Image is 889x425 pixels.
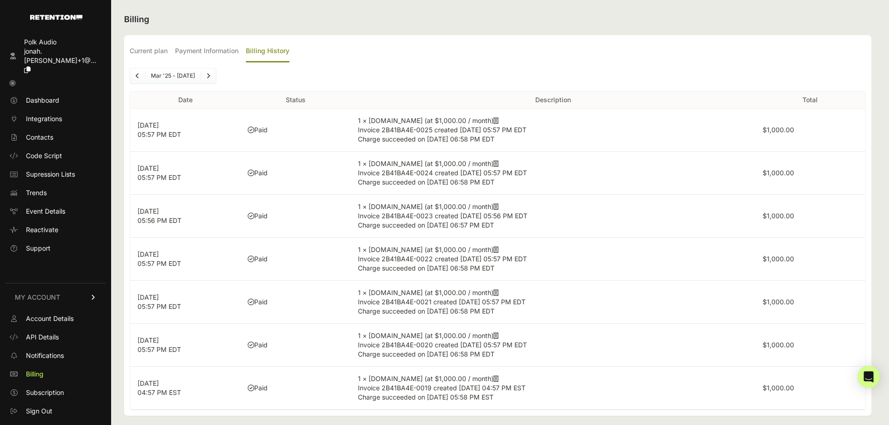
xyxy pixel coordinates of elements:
p: [DATE] 05:57 PM EDT [138,293,233,311]
span: Charge succeeded on [DATE] 06:58 PM EDT [358,264,495,272]
a: Support [6,241,106,256]
a: Supression Lists [6,167,106,182]
a: Notifications [6,348,106,363]
p: [DATE] 05:56 PM EDT [138,207,233,225]
span: Code Script [26,151,62,160]
td: 1 × [DOMAIN_NAME] (at $1,000.00 / month) [351,367,755,410]
label: $1,000.00 [763,298,794,306]
label: $1,000.00 [763,169,794,177]
a: API Details [6,330,106,345]
span: Invoice 2B41BA4E-0020 created [DATE] 05:57 PM EDT [358,341,527,349]
p: [DATE] 05:57 PM EDT [138,250,233,268]
span: Charge succeeded on [DATE] 06:58 PM EDT [358,307,495,315]
img: Retention.com [30,15,82,20]
a: Previous [130,68,145,83]
a: Subscription [6,385,106,400]
td: Paid [240,238,351,281]
span: Invoice 2B41BA4E-0023 created [DATE] 05:56 PM EDT [358,212,527,220]
td: Paid [240,324,351,367]
span: Sign Out [26,407,52,416]
td: 1 × [DOMAIN_NAME] (at $1,000.00 / month) [351,281,755,324]
a: Sign Out [6,404,106,419]
span: API Details [26,333,59,342]
h2: Billing [124,13,871,26]
td: 1 × [DOMAIN_NAME] (at $1,000.00 / month) [351,195,755,238]
th: Date [130,92,240,109]
label: $1,000.00 [763,255,794,263]
label: $1,000.00 [763,212,794,220]
label: $1,000.00 [763,384,794,392]
th: Description [351,92,755,109]
td: Paid [240,281,351,324]
td: 1 × [DOMAIN_NAME] (at $1,000.00 / month) [351,324,755,367]
label: Current plan [130,41,168,62]
td: 1 × [DOMAIN_NAME] (at $1,000.00 / month) [351,238,755,281]
span: Account Details [26,314,74,323]
td: 1 × [DOMAIN_NAME] (at $1,000.00 / month) [351,109,755,152]
span: Invoice 2B41BA4E-0019 created [DATE] 04:57 PM EST [358,384,526,392]
span: Charge succeeded on [DATE] 06:57 PM EDT [358,221,494,229]
span: Charge succeeded on [DATE] 06:58 PM EDT [358,135,495,143]
td: Paid [240,195,351,238]
span: Event Details [26,207,65,216]
a: Account Details [6,311,106,326]
span: Invoice 2B41BA4E-0021 created [DATE] 05:57 PM EDT [358,298,526,306]
a: Reactivate [6,222,106,237]
span: Charge succeeded on [DATE] 06:58 PM EDT [358,350,495,358]
a: Trends [6,185,106,200]
span: Invoice 2B41BA4E-0025 created [DATE] 05:57 PM EDT [358,126,526,134]
td: 1 × [DOMAIN_NAME] (at $1,000.00 / month) [351,152,755,195]
th: Total [755,92,865,109]
span: Charge succeeded on [DATE] 06:58 PM EDT [358,178,495,186]
span: Support [26,244,50,253]
span: Charge succeeded on [DATE] 05:58 PM EST [358,393,494,401]
a: Polk Audio jonah.[PERSON_NAME]+1@... [6,35,106,77]
span: Invoice 2B41BA4E-0022 created [DATE] 05:57 PM EDT [358,255,527,263]
td: Paid [240,367,351,410]
span: Reactivate [26,225,58,234]
label: Payment Information [175,41,238,62]
span: Notifications [26,351,64,360]
span: Contacts [26,133,53,142]
a: Event Details [6,204,106,219]
a: Next [201,68,216,83]
a: Contacts [6,130,106,145]
span: Dashboard [26,96,59,105]
a: Integrations [6,111,106,126]
div: Polk Audio [24,37,102,47]
p: [DATE] 05:57 PM EDT [138,336,233,354]
label: $1,000.00 [763,126,794,134]
label: Billing History [246,41,289,62]
span: Trends [26,188,47,197]
div: Open Intercom Messenger [858,366,880,388]
p: [DATE] 05:57 PM EDT [138,164,233,182]
label: $1,000.00 [763,341,794,349]
th: Status [240,92,351,109]
a: Dashboard [6,93,106,108]
td: Paid [240,109,351,152]
span: Supression Lists [26,170,75,179]
span: jonah.[PERSON_NAME]+1@... [24,47,96,64]
span: MY ACCOUNT [15,293,60,302]
p: [DATE] 05:57 PM EDT [138,121,233,139]
td: Paid [240,152,351,195]
span: Integrations [26,114,62,123]
a: MY ACCOUNT [6,283,106,311]
li: Mar '25 - [DATE] [145,72,200,80]
p: [DATE] 04:57 PM EST [138,379,233,397]
span: Invoice 2B41BA4E-0024 created [DATE] 05:57 PM EDT [358,169,527,177]
a: Code Script [6,148,106,163]
a: Billing [6,367,106,382]
span: Subscription [26,388,64,397]
span: Billing [26,370,44,379]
